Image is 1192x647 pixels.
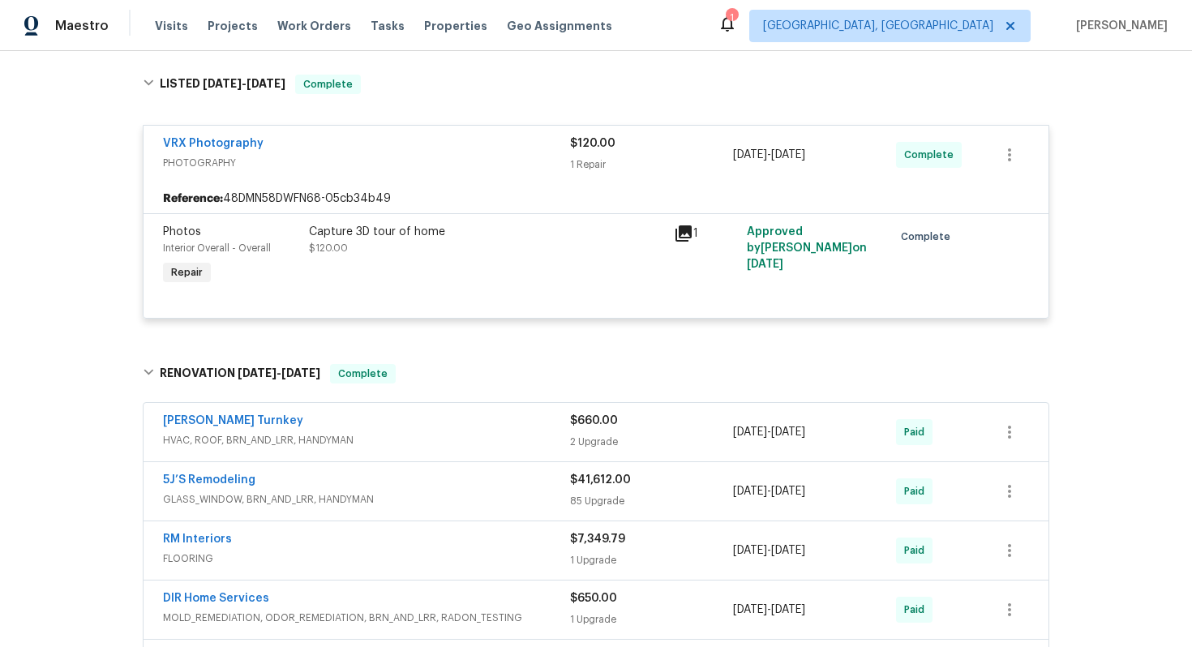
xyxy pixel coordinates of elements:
[163,474,255,486] a: 5J’S Remodeling
[904,542,931,559] span: Paid
[507,18,612,34] span: Geo Assignments
[733,147,805,163] span: -
[309,243,348,253] span: $120.00
[160,364,320,383] h6: RENOVATION
[570,493,733,509] div: 85 Upgrade
[771,149,805,161] span: [DATE]
[424,18,487,34] span: Properties
[138,348,1054,400] div: RENOVATION [DATE]-[DATE]Complete
[747,226,867,270] span: Approved by [PERSON_NAME] on
[1070,18,1168,34] span: [PERSON_NAME]
[733,424,805,440] span: -
[55,18,109,34] span: Maestro
[163,533,232,545] a: RM Interiors
[747,259,783,270] span: [DATE]
[309,224,664,240] div: Capture 3D tour of home
[904,602,931,618] span: Paid
[371,20,405,32] span: Tasks
[163,551,570,567] span: FLOORING
[155,18,188,34] span: Visits
[297,76,359,92] span: Complete
[163,593,269,604] a: DIR Home Services
[238,367,320,379] span: -
[904,424,931,440] span: Paid
[570,533,625,545] span: $7,349.79
[904,147,960,163] span: Complete
[281,367,320,379] span: [DATE]
[733,545,767,556] span: [DATE]
[160,75,285,94] h6: LISTED
[203,78,242,89] span: [DATE]
[733,604,767,615] span: [DATE]
[163,432,570,448] span: HVAC, ROOF, BRN_AND_LRR, HANDYMAN
[570,593,617,604] span: $650.00
[144,184,1048,213] div: 48DMN58DWFN68-05cb34b49
[733,483,805,499] span: -
[771,426,805,438] span: [DATE]
[771,486,805,497] span: [DATE]
[570,434,733,450] div: 2 Upgrade
[733,426,767,438] span: [DATE]
[163,415,303,426] a: [PERSON_NAME] Turnkey
[247,78,285,89] span: [DATE]
[203,78,285,89] span: -
[771,604,805,615] span: [DATE]
[733,486,767,497] span: [DATE]
[733,149,767,161] span: [DATE]
[570,415,618,426] span: $660.00
[570,552,733,568] div: 1 Upgrade
[901,229,957,245] span: Complete
[138,58,1054,110] div: LISTED [DATE]-[DATE]Complete
[904,483,931,499] span: Paid
[277,18,351,34] span: Work Orders
[163,138,264,149] a: VRX Photography
[763,18,993,34] span: [GEOGRAPHIC_DATA], [GEOGRAPHIC_DATA]
[163,155,570,171] span: PHOTOGRAPHY
[332,366,394,382] span: Complete
[570,156,733,173] div: 1 Repair
[733,542,805,559] span: -
[163,226,201,238] span: Photos
[733,602,805,618] span: -
[163,243,271,253] span: Interior Overall - Overall
[208,18,258,34] span: Projects
[238,367,277,379] span: [DATE]
[570,138,615,149] span: $120.00
[163,491,570,508] span: GLASS_WINDOW, BRN_AND_LRR, HANDYMAN
[771,545,805,556] span: [DATE]
[570,474,631,486] span: $41,612.00
[163,191,223,207] b: Reference:
[163,610,570,626] span: MOLD_REMEDIATION, ODOR_REMEDIATION, BRN_AND_LRR, RADON_TESTING
[726,10,737,26] div: 1
[165,264,209,281] span: Repair
[674,224,737,243] div: 1
[570,611,733,628] div: 1 Upgrade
